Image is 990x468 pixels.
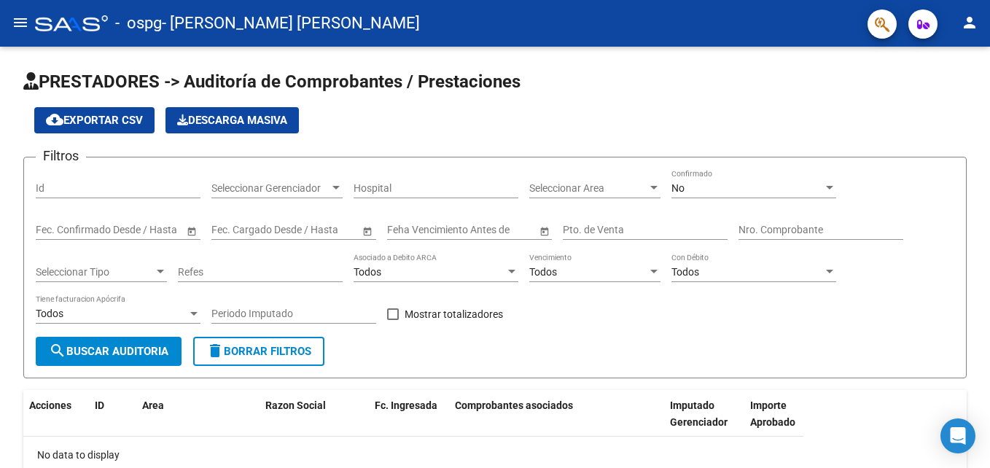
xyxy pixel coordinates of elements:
button: Open calendar [537,223,552,238]
mat-icon: search [49,342,66,359]
datatable-header-cell: Acciones [23,390,89,454]
input: Fecha fin [101,224,173,236]
input: Fecha fin [277,224,348,236]
span: - ospg [115,7,162,39]
app-download-masive: Descarga masiva de comprobantes (adjuntos) [165,107,299,133]
div: Open Intercom Messenger [940,418,975,453]
button: Exportar CSV [34,107,155,133]
span: Todos [529,266,557,278]
h3: Filtros [36,146,86,166]
span: Imputado Gerenciador [670,399,728,428]
span: Seleccionar Area [529,182,647,195]
datatable-header-cell: Fc. Ingresada [369,390,449,454]
span: Area [142,399,164,411]
input: Fecha inicio [211,224,265,236]
span: Todos [36,308,63,319]
span: Descarga Masiva [177,114,287,127]
span: No [671,182,685,194]
span: PRESTADORES -> Auditoría de Comprobantes / Prestaciones [23,71,521,92]
mat-icon: person [961,14,978,31]
span: Todos [354,266,381,278]
datatable-header-cell: ID [89,390,136,454]
span: Fc. Ingresada [375,399,437,411]
mat-icon: cloud_download [46,111,63,128]
datatable-header-cell: Comprobantes asociados [449,390,664,454]
span: Buscar Auditoria [49,345,168,358]
span: Razon Social [265,399,326,411]
span: Comprobantes asociados [455,399,573,411]
datatable-header-cell: Imputado Gerenciador [664,390,744,454]
span: Todos [671,266,699,278]
datatable-header-cell: Area [136,390,238,454]
span: ID [95,399,104,411]
button: Open calendar [184,223,199,238]
input: Fecha inicio [36,224,89,236]
span: - [PERSON_NAME] [PERSON_NAME] [162,7,420,39]
mat-icon: delete [206,342,224,359]
button: Buscar Auditoria [36,337,182,366]
datatable-header-cell: Razon Social [260,390,369,454]
span: Exportar CSV [46,114,143,127]
span: Mostrar totalizadores [405,305,503,323]
span: Acciones [29,399,71,411]
span: Seleccionar Gerenciador [211,182,330,195]
mat-icon: menu [12,14,29,31]
span: Borrar Filtros [206,345,311,358]
button: Borrar Filtros [193,337,324,366]
button: Open calendar [359,223,375,238]
span: Importe Aprobado [750,399,795,428]
button: Descarga Masiva [165,107,299,133]
datatable-header-cell: Importe Aprobado [744,390,825,454]
span: Seleccionar Tipo [36,266,154,278]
